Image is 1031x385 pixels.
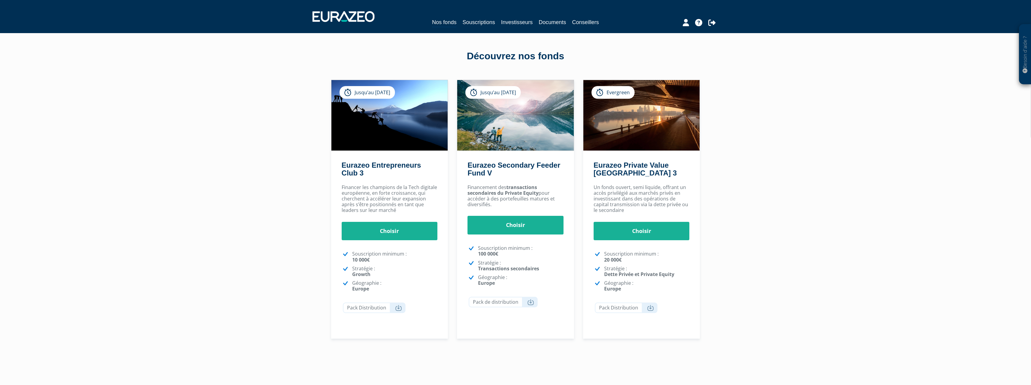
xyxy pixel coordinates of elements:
a: Choisir [594,222,690,241]
strong: Europe [352,285,369,292]
img: 1732889491-logotype_eurazeo_blanc_rvb.png [312,11,374,22]
a: Souscriptions [462,18,495,26]
strong: Europe [478,280,495,286]
p: Souscription minimum : [352,251,438,262]
a: Eurazeo Entrepreneurs Club 3 [342,161,421,177]
strong: Growth [352,271,371,278]
strong: 100 000€ [478,250,498,257]
strong: 20 000€ [604,256,622,263]
p: Géographie : [478,275,564,286]
div: Evergreen [592,86,635,99]
a: Pack de distribution [469,297,538,307]
a: Choisir [342,222,438,241]
a: Pack Distribution [595,303,657,313]
img: Eurazeo Entrepreneurs Club 3 [331,80,448,151]
strong: Europe [604,285,621,292]
a: Documents [539,18,566,26]
p: Stratégie : [478,260,564,272]
div: Jusqu’au [DATE] [340,86,395,99]
a: Nos fonds [432,18,456,27]
p: Stratégie : [352,266,438,277]
strong: 10 000€ [352,256,370,263]
strong: Dette Privée et Private Equity [604,271,674,278]
p: Financement des pour accéder à des portefeuilles matures et diversifiés. [467,185,564,208]
p: Stratégie : [604,266,690,277]
div: Jusqu’au [DATE] [465,86,521,99]
p: Souscription minimum : [478,245,564,257]
a: Eurazeo Secondary Feeder Fund V [467,161,560,177]
a: Choisir [467,216,564,234]
strong: Transactions secondaires [478,265,539,272]
p: Souscription minimum : [604,251,690,262]
p: Géographie : [352,280,438,292]
a: Pack Distribution [343,303,405,313]
strong: transactions secondaires du Private Equity [467,184,539,196]
p: Géographie : [604,280,690,292]
a: Conseillers [572,18,599,26]
a: Eurazeo Private Value [GEOGRAPHIC_DATA] 3 [594,161,677,177]
div: Découvrez nos fonds [344,49,687,63]
p: Un fonds ouvert, semi liquide, offrant un accès privilégié aux marchés privés en investissant dan... [594,185,690,213]
p: Besoin d'aide ? [1022,27,1029,82]
a: Investisseurs [501,18,533,26]
img: Eurazeo Secondary Feeder Fund V [457,80,574,151]
p: Financer les champions de la Tech digitale européenne, en forte croissance, qui cherchent à accél... [342,185,438,213]
img: Eurazeo Private Value Europe 3 [583,80,700,151]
